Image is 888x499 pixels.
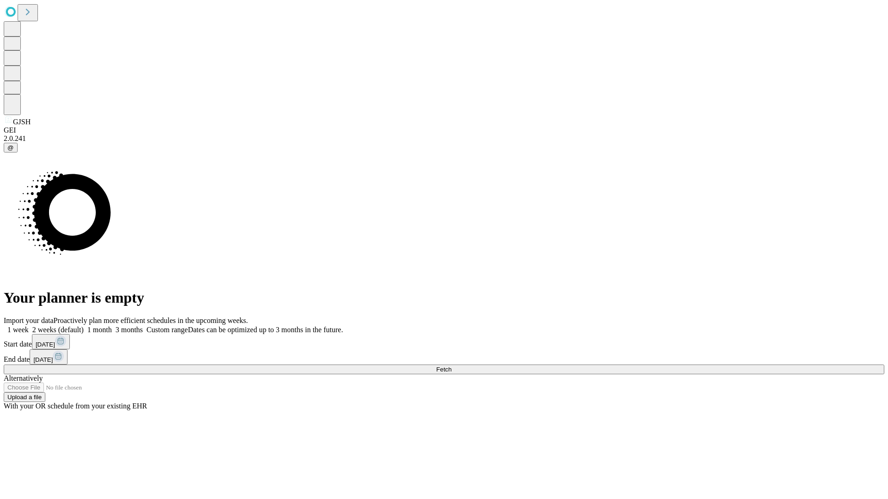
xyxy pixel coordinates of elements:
span: 3 months [116,326,143,334]
span: GJSH [13,118,31,126]
span: With your OR schedule from your existing EHR [4,402,147,410]
button: @ [4,143,18,152]
span: 2 weeks (default) [32,326,84,334]
button: Upload a file [4,392,45,402]
button: Fetch [4,365,884,374]
span: [DATE] [33,356,53,363]
div: Start date [4,334,884,349]
span: Import your data [4,316,54,324]
span: 1 month [87,326,112,334]
span: @ [7,144,14,151]
button: [DATE] [30,349,68,365]
span: Proactively plan more efficient schedules in the upcoming weeks. [54,316,248,324]
div: End date [4,349,884,365]
span: Alternatively [4,374,43,382]
span: Dates can be optimized up to 3 months in the future. [188,326,343,334]
button: [DATE] [32,334,70,349]
h1: Your planner is empty [4,289,884,306]
span: [DATE] [36,341,55,348]
span: 1 week [7,326,29,334]
span: Fetch [436,366,451,373]
span: Custom range [147,326,188,334]
div: 2.0.241 [4,134,884,143]
div: GEI [4,126,884,134]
